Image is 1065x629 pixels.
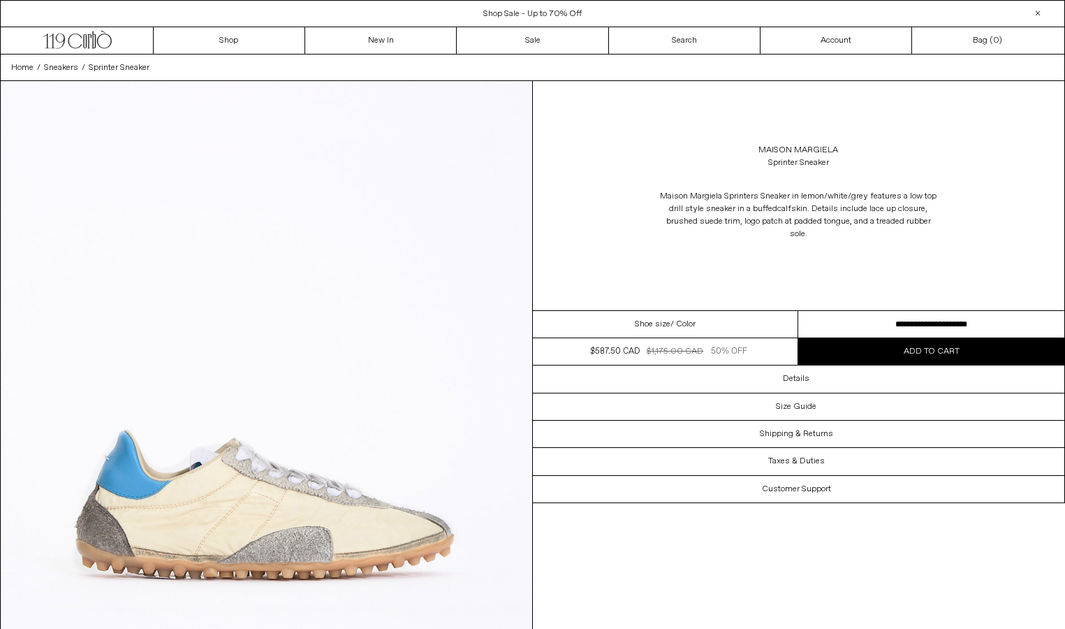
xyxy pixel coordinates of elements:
[154,27,305,54] a: Shop
[647,345,703,358] div: $1,175.00 CAD
[993,35,999,46] span: 0
[760,429,833,439] h3: Shipping & Returns
[483,8,582,20] a: Shop Sale - Up to 70% Off
[457,27,608,54] a: Sale
[11,62,34,74] a: Home
[89,62,149,73] span: Sprinter Sneaker
[768,157,829,169] div: Sprinter Sneaker
[11,62,34,73] span: Home
[590,345,640,358] div: $587.50 CAD
[912,27,1064,54] a: Bag ()
[37,62,41,74] span: /
[798,338,1064,365] button: Add to cart
[758,144,838,157] a: Maison Margiela
[660,191,937,215] span: Maison Margiela Sprinters Sneaker in lemon/white/grey features a low top drill style sneaker in a...
[305,27,457,54] a: New In
[670,318,696,331] span: / Color
[783,374,809,384] h3: Details
[904,346,960,357] span: Add to cart
[666,203,931,240] span: calfskin. Details include lace up closure, brushed suede trim, logo patch at padded tongue, and a...
[609,27,761,54] a: Search
[761,27,912,54] a: Account
[635,318,670,331] span: Shoe size
[762,484,831,494] h3: Customer Support
[44,62,78,73] span: Sneakers
[776,402,816,412] h3: Size Guide
[768,456,825,466] h3: Taxes & Duties
[711,345,747,358] div: 50% OFF
[89,62,149,74] a: Sprinter Sneaker
[993,34,1002,47] span: )
[82,62,85,74] span: /
[44,62,78,74] a: Sneakers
